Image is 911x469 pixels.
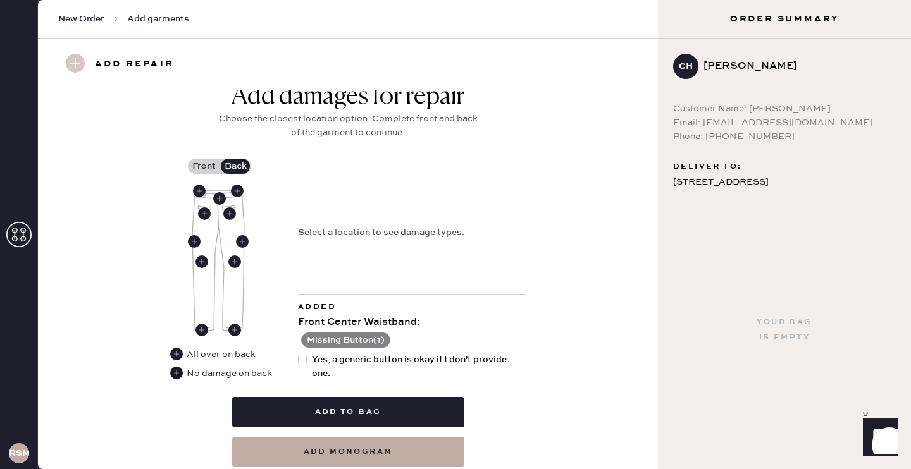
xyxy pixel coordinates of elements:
[673,174,896,238] div: [STREET_ADDRESS] Apt 211 [GEOGRAPHIC_DATA][PERSON_NAME] , CA 90405
[190,190,246,332] img: Garment image
[703,59,886,74] div: [PERSON_NAME]
[193,185,206,197] div: Back Left Waistband
[312,353,526,381] span: Yes, a generic button is okay if I don't provide one.
[213,192,226,205] div: Back Center Waistband
[170,348,257,362] div: All over on back
[127,13,189,25] span: Add garments
[679,62,693,71] h3: CH
[298,315,526,330] div: Front Center Waistband :
[232,397,464,427] button: Add to bag
[232,437,464,467] button: add monogram
[170,367,272,381] div: No damage on back
[195,324,208,336] div: Back Left Ankle
[851,412,905,466] iframe: Front Chat
[58,13,104,25] span: New Order
[187,367,272,381] div: No damage on back
[187,348,256,362] div: All over on back
[215,112,481,140] div: Choose the closest location option. Complete front and back of the garment to continue.
[298,300,526,315] div: Added
[9,449,29,458] h3: RSMA
[215,82,481,112] div: Add damages for repair
[188,159,220,174] label: Front
[673,102,896,116] div: Customer Name: [PERSON_NAME]
[236,235,249,248] div: Back Right Side Seam
[95,54,174,75] h3: Add repair
[195,255,208,268] div: Back Left Leg
[757,315,812,345] div: Your bag is empty
[228,324,241,336] div: Back Right Ankle
[658,13,911,25] h3: Order Summary
[298,226,464,240] div: Select a location to see damage types.
[228,255,241,268] div: Back Right Leg
[301,332,390,348] button: Missing Button(1)
[223,207,236,220] div: Back Right Pocket
[220,159,251,174] label: Back
[673,116,896,130] div: Email: [EMAIL_ADDRESS][DOMAIN_NAME]
[673,159,741,174] span: Deliver to:
[673,130,896,143] div: Phone: [PHONE_NUMBER]
[198,207,211,220] div: Back Left Pocket
[231,185,244,197] div: Back Right Waistband
[188,235,201,248] div: Back Left Side Seam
